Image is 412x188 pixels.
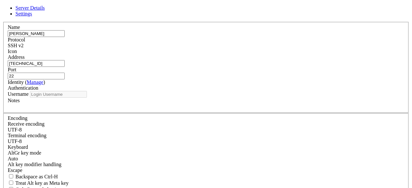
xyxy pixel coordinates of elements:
label: Set the expected encoding for data received from the host. If the encodings do not match, visual ... [8,150,41,156]
span: ubuntu@instance-20250927-1627 [3,90,77,95]
span: Content-Type: text/html [3,57,62,62]
label: Set the expected encoding for data received from the host. If the encodings do not match, visual ... [8,121,44,127]
span: ~ [80,117,82,122]
label: Name [8,24,20,30]
label: Authentication [8,85,38,91]
span: apache2 [3,106,21,112]
x-row: : $ ^C [3,112,328,117]
label: Controls how the Alt key is handled. Escape: Send an ESC prefix. 8-Bit: Add 128 to the typed char... [8,162,61,167]
span: Auto [8,156,18,161]
x-row: : $ sudo ufw status [3,74,328,79]
span: ubuntu@instance-20250927-1627 [3,117,77,122]
span: ~ [80,134,82,139]
span: ~ [80,74,82,79]
span: ~ [80,68,82,73]
span: Vary: Accept-Encoding [3,52,57,57]
label: Keyboard [8,144,28,150]
span: Content-Length: 10671 [3,46,57,51]
span: Backspace as Ctrl-H [15,174,58,179]
div: (0, 25) [3,139,5,145]
span: ubuntu@instance-20250927-1627 [39,128,113,133]
span: ETag: "29af-63fc6670bafcc" [3,35,70,40]
input: Backspace as Ctrl-H [9,174,13,178]
div: Escape [8,167,404,173]
span: UTF-8 [8,127,22,132]
span: ~ [116,128,118,133]
span: Date: [DATE] 11:19:26 GMT [3,19,67,24]
label: Username [8,91,29,97]
input: Login Username [30,91,87,98]
x-row: [TECHNICAL_ID] : $ ^C [3,128,328,134]
x-row: ",pid=4980,fd=4)) [3,106,328,112]
div: SSH v2 [8,43,404,49]
x-row: : $ FATAL ERROR: Operation timed out [3,134,328,139]
input: Host Name or IP [8,60,65,67]
span: ( ) [25,79,45,85]
a: Manage [27,79,43,85]
div: UTF-8 [8,127,404,133]
div: UTF-8 [8,139,404,144]
a: Settings [15,11,32,16]
span: Accept-Ranges: bytes [3,41,54,46]
span: ubuntu@instance-20250927-1627 [3,134,77,139]
span: ~ [80,112,82,117]
label: Port [8,67,16,72]
x-row: HTTP/1.1 200 OK [3,13,328,19]
label: Whether the Alt key acts as a Meta key or as a distinct Alt key. [8,180,69,186]
label: Protocol [8,37,25,42]
span: UTF-8 [8,139,22,144]
span: ~ [80,90,82,95]
span: SSH v2 [8,43,23,48]
span: Escape [8,167,22,173]
label: Address [8,54,24,60]
x-row: : $ sudo ss -tlnp | grep apache2 [3,90,328,95]
x-row: : $ ^C [3,68,328,74]
input: Port Number [8,73,65,79]
span: ubuntu@instance-20250927-1627 [3,112,77,117]
x-row: : $ curl [DOMAIN_NAME] [3,117,328,123]
span: Server: Apache/2.4.52 (Ubuntu) [3,24,80,30]
span: Last-Modified: [DATE] 11:07:05 GMT [3,30,90,35]
x-row: LISTEN 0 511 *:80 *:* users:((" ",pid=4982,fd=4),(" ",pid=4981,fd=4),(" [3,101,328,106]
a: Server Details [15,5,45,11]
span: ubuntu@instance-20250927-1627 [3,74,77,79]
label: Identity [8,79,45,85]
span: apache2 [242,101,260,106]
x-row: A mark is any upper-case or lower-case letter. [3,3,328,8]
label: Notes [8,98,20,103]
span: Treat Alt key as Meta key [15,180,69,186]
span: ubuntu@instance-20250927-1627 [3,68,77,73]
input: Server Name [8,30,65,37]
label: The default terminal encoding. ISO-2022 enables character map translations (like graphics maps). ... [8,133,46,138]
input: Treat Alt key as Meta key [9,181,13,185]
label: Encoding [8,115,27,121]
span: apache2 [175,101,193,106]
label: Icon [8,49,17,54]
label: If true, the backspace should send BS ('\x08', aka ^H). Otherwise the backspace key should send '... [8,174,58,179]
div: Auto [8,156,404,162]
x-row: Status: inactive [3,85,328,90]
